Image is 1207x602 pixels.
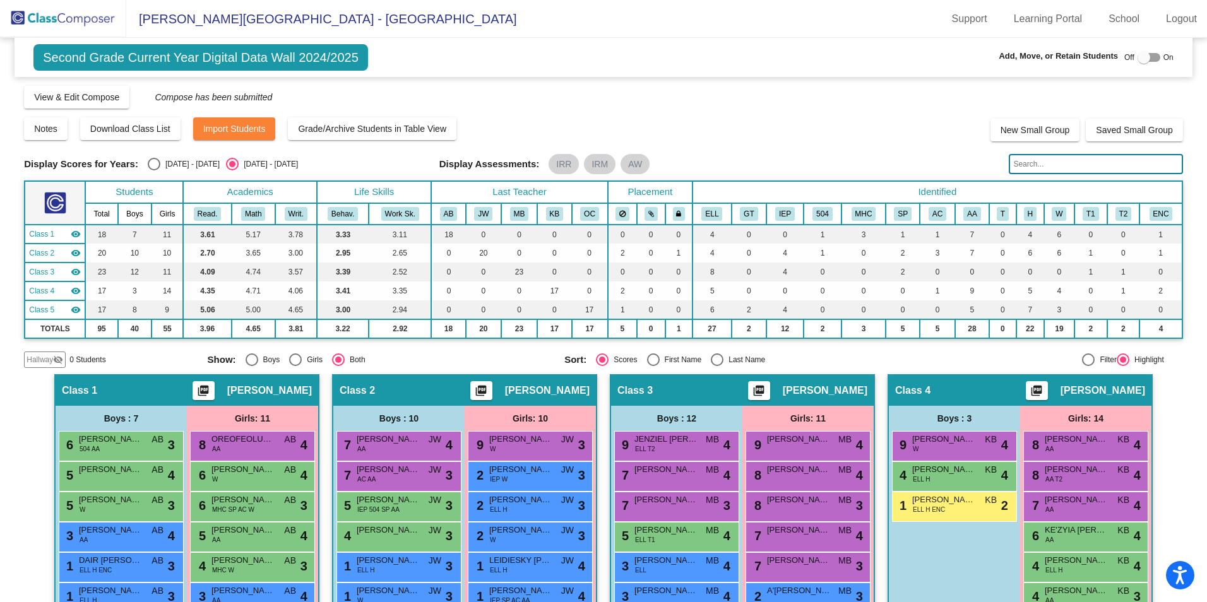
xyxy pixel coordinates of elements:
td: 18 [85,225,117,244]
span: Class 1 [29,228,54,240]
button: W [1052,207,1066,221]
button: Import Students [193,117,276,140]
td: 2 [1139,281,1182,300]
td: 0 [537,244,571,263]
td: 0 [431,281,465,300]
td: 20 [85,244,117,263]
div: [DATE] - [DATE] [160,158,220,170]
td: 0 [466,300,501,319]
td: 8 [118,300,152,319]
td: 2 [1074,319,1107,338]
td: 8 [693,263,732,281]
td: 0 [537,263,571,281]
div: [DATE] - [DATE] [239,158,298,170]
th: Attendance Concerns [920,203,954,225]
th: Keep with teacher [665,203,693,225]
td: 0 [537,225,571,244]
th: English Language Learner [693,203,732,225]
td: 3 [1044,300,1074,319]
td: 0 [572,263,608,281]
td: 3 [841,225,886,244]
button: ENC [1150,207,1173,221]
td: 0 [665,225,693,244]
td: 7 [955,225,989,244]
td: 0 [1139,300,1182,319]
td: 1 [1139,244,1182,263]
td: 5 [955,300,989,319]
td: 3.61 [183,225,231,244]
td: 0 [608,263,637,281]
td: 5 [608,319,637,338]
td: 0 [501,281,537,300]
mat-chip: AW [621,154,650,174]
td: 27 [693,319,732,338]
td: 0 [466,225,501,244]
mat-icon: visibility [71,286,81,296]
td: 4 [766,244,804,263]
td: 2.94 [369,300,431,319]
td: 4 [1044,281,1074,300]
td: 0 [920,263,954,281]
td: 0 [637,263,665,281]
td: 1 [1074,244,1107,263]
button: Saved Small Group [1086,119,1182,141]
td: 10 [118,244,152,263]
td: 7 [118,225,152,244]
td: 0 [431,263,465,281]
td: 2.92 [369,319,431,338]
th: Amy Brooks [431,203,465,225]
td: 23 [501,319,537,338]
td: 0 [637,244,665,263]
td: 17 [572,300,608,319]
mat-chip: IRR [549,154,579,174]
td: 5.17 [232,225,275,244]
mat-icon: visibility [71,305,81,315]
button: Download Class List [80,117,181,140]
td: 2.65 [369,244,431,263]
span: Display Assessments: [439,158,540,170]
td: 4 [1139,319,1182,338]
td: 0 [732,281,766,300]
td: 5 [920,319,954,338]
td: 0 [732,225,766,244]
th: 504 Plan [804,203,841,225]
td: 3.33 [317,225,369,244]
th: Total [85,203,117,225]
td: 4.65 [275,300,317,319]
td: 4.09 [183,263,231,281]
span: Grade/Archive Students in Table View [298,124,446,134]
td: 55 [152,319,183,338]
td: 4 [693,244,732,263]
span: Notes [34,124,57,134]
th: Mental Health Concerns [841,203,886,225]
td: 1 [608,300,637,319]
td: 7 [1016,300,1044,319]
td: 0 [1044,263,1074,281]
button: T [997,207,1009,221]
td: 40 [118,319,152,338]
button: Grade/Archive Students in Table View [288,117,456,140]
td: 3.65 [232,244,275,263]
td: 3.41 [317,281,369,300]
td: 18 [431,225,465,244]
td: 1 [665,319,693,338]
a: Learning Portal [1004,9,1093,29]
td: 6 [1044,244,1074,263]
td: 0 [1016,263,1044,281]
th: ELL Transition 1 [1074,203,1107,225]
td: 0 [766,225,804,244]
td: 0 [431,244,465,263]
td: 0 [989,281,1016,300]
button: AA [963,207,981,221]
button: Math [241,207,265,221]
td: 10 [152,244,183,263]
td: 0 [1107,300,1140,319]
div: Both [345,354,366,365]
button: AC [929,207,946,221]
td: 0 [841,281,886,300]
td: 0 [841,300,886,319]
mat-icon: picture_as_pdf [1029,384,1044,402]
td: 0 [841,263,886,281]
td: 0 [955,263,989,281]
td: 2.52 [369,263,431,281]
